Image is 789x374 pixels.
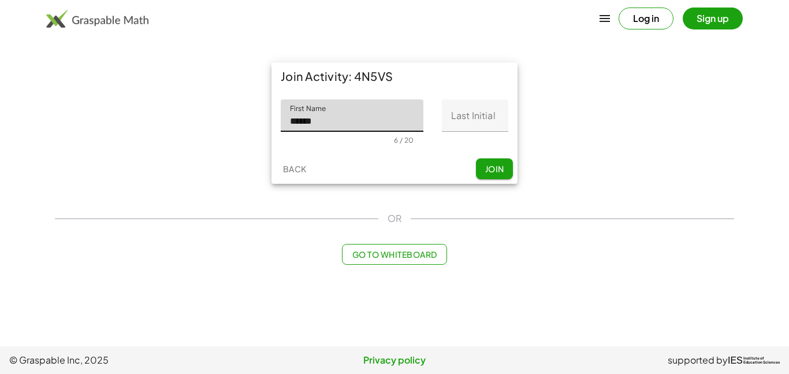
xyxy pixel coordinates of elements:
button: Go to Whiteboard [342,244,446,265]
span: Back [282,164,306,174]
div: Join Activity: 4N5VS [271,62,518,90]
button: Back [276,158,313,179]
span: IES [728,355,743,366]
span: © Graspable Inc, 2025 [9,353,266,367]
span: supported by [668,353,728,367]
span: Go to Whiteboard [352,249,437,260]
a: IESInstitute ofEducation Sciences [728,353,780,367]
button: Join [476,158,513,179]
span: OR [388,212,401,225]
div: 6 / 20 [394,136,414,145]
button: Log in [619,8,673,29]
a: Privacy policy [266,353,523,367]
button: Sign up [683,8,743,29]
span: Institute of Education Sciences [743,357,780,365]
span: Join [485,164,504,174]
